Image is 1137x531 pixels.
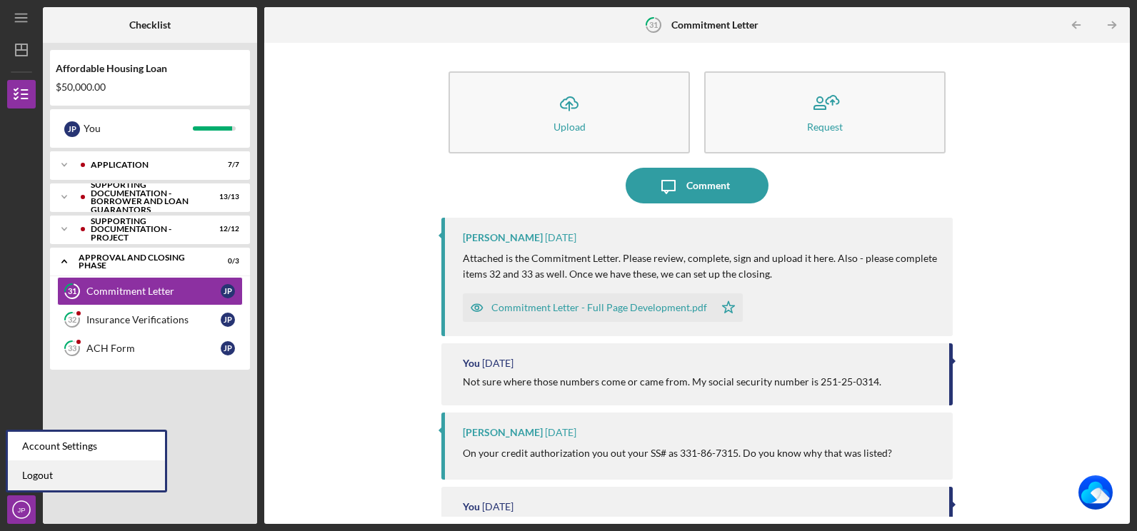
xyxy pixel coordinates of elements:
[554,121,586,132] div: Upload
[129,19,171,31] b: Checklist
[56,81,244,93] div: $50,000.00
[671,19,758,31] b: Commitment Letter
[57,277,243,305] a: 31Commitment LetterJP
[221,284,235,298] div: J P
[64,121,80,137] div: J P
[221,341,235,355] div: J P
[463,376,881,388] div: Not sure where those numbers come or came from. My social security number is 251-25-0314.
[807,121,843,132] div: Request
[91,161,204,169] div: Application
[86,343,221,354] div: ACH Form
[57,334,243,363] a: 33ACH FormJP
[482,501,514,512] time: 2025-10-02 15:36
[626,168,768,203] button: Comment
[17,506,25,514] text: JP
[545,427,576,438] time: 2025-10-02 20:03
[86,314,221,325] div: Insurance Verifications
[463,232,543,243] div: [PERSON_NAME]
[704,71,946,153] button: Request
[463,445,892,461] p: On your credit authorization you out your SS# as 331-86-7315. Do you know why that was listed?
[68,344,76,353] tspan: 33
[463,501,480,512] div: You
[482,358,514,369] time: 2025-10-02 22:31
[491,302,707,313] div: Commitment Letter - Full Page Development.pdf
[463,293,743,322] button: Commitment Letter - Full Page Development.pdf
[91,181,204,213] div: Supporting Documentation - Borrower and Loan Guarantors
[91,217,204,242] div: Supporting Documentation - Project
[686,168,730,203] div: Comment
[8,432,165,461] div: Account Settings
[214,193,239,201] div: 13 / 13
[79,253,204,270] div: Approval and Closing Phase
[463,358,480,369] div: You
[214,225,239,233] div: 12 / 12
[7,495,36,524] button: JP
[86,285,221,297] div: Commitment Letter
[68,315,76,325] tspan: 32
[57,305,243,334] a: 32Insurance VerificationsJP
[449,71,690,153] button: Upload
[8,461,165,490] a: Logout
[463,251,938,283] p: Attached is the Commitment Letter. Please review, complete, sign and upload it here. Also - pleas...
[68,287,76,296] tspan: 31
[545,232,576,243] time: 2025-10-06 18:18
[649,20,658,29] tspan: 31
[84,116,193,141] div: You
[214,161,239,169] div: 7 / 7
[221,313,235,327] div: J P
[463,427,543,438] div: [PERSON_NAME]
[214,257,239,265] div: 0 / 3
[56,63,244,74] div: Affordable Housing Loan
